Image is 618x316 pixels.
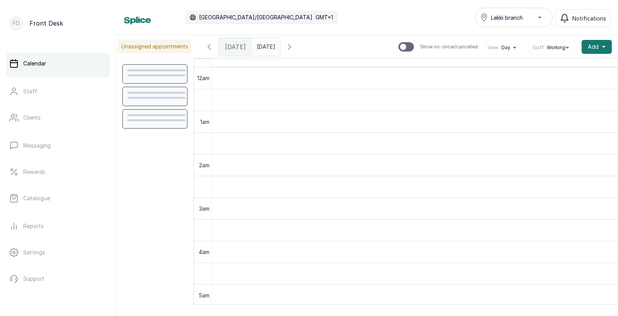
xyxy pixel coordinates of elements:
[6,215,110,237] a: Reports
[196,74,211,82] div: 12am
[219,38,252,56] div: [DATE]
[532,45,572,51] button: StaffWorking
[23,88,37,95] p: Staff
[6,135,110,156] a: Messaging
[23,60,46,67] p: Calendar
[491,14,523,22] span: Lekki branch
[475,8,553,27] button: Lekki branch
[572,14,606,22] span: Notifications
[13,19,20,27] p: FD
[23,114,41,122] p: Clients
[6,81,110,102] a: Staff
[420,44,478,50] p: Show no-show/cancelled
[118,39,191,53] p: Unassigned appointments
[532,45,544,51] span: Staff
[6,268,110,290] a: Support
[197,291,211,299] div: 5am
[23,249,45,256] p: Settings
[197,248,211,256] div: 4am
[23,194,50,202] p: Catalogue
[199,118,211,126] div: 1am
[197,161,211,169] div: 2am
[23,168,45,176] p: Rewards
[6,294,110,316] button: Logout
[23,142,51,149] p: Messaging
[547,45,565,51] span: Working
[197,204,211,213] div: 3am
[488,45,498,51] span: View
[588,43,599,51] span: Add
[556,9,610,27] button: Notifications
[199,14,312,21] p: [GEOGRAPHIC_DATA]/[GEOGRAPHIC_DATA]
[6,161,110,183] a: Rewards
[316,14,333,21] p: GMT+1
[6,187,110,209] a: Catalogue
[501,45,510,51] span: Day
[225,42,246,52] span: [DATE]
[582,40,612,54] button: Add
[6,53,110,74] a: Calendar
[6,107,110,129] a: Clients
[23,222,44,230] p: Reports
[6,242,110,263] a: Settings
[488,45,519,51] button: ViewDay
[29,19,63,28] p: Front Desk
[23,275,45,283] p: Support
